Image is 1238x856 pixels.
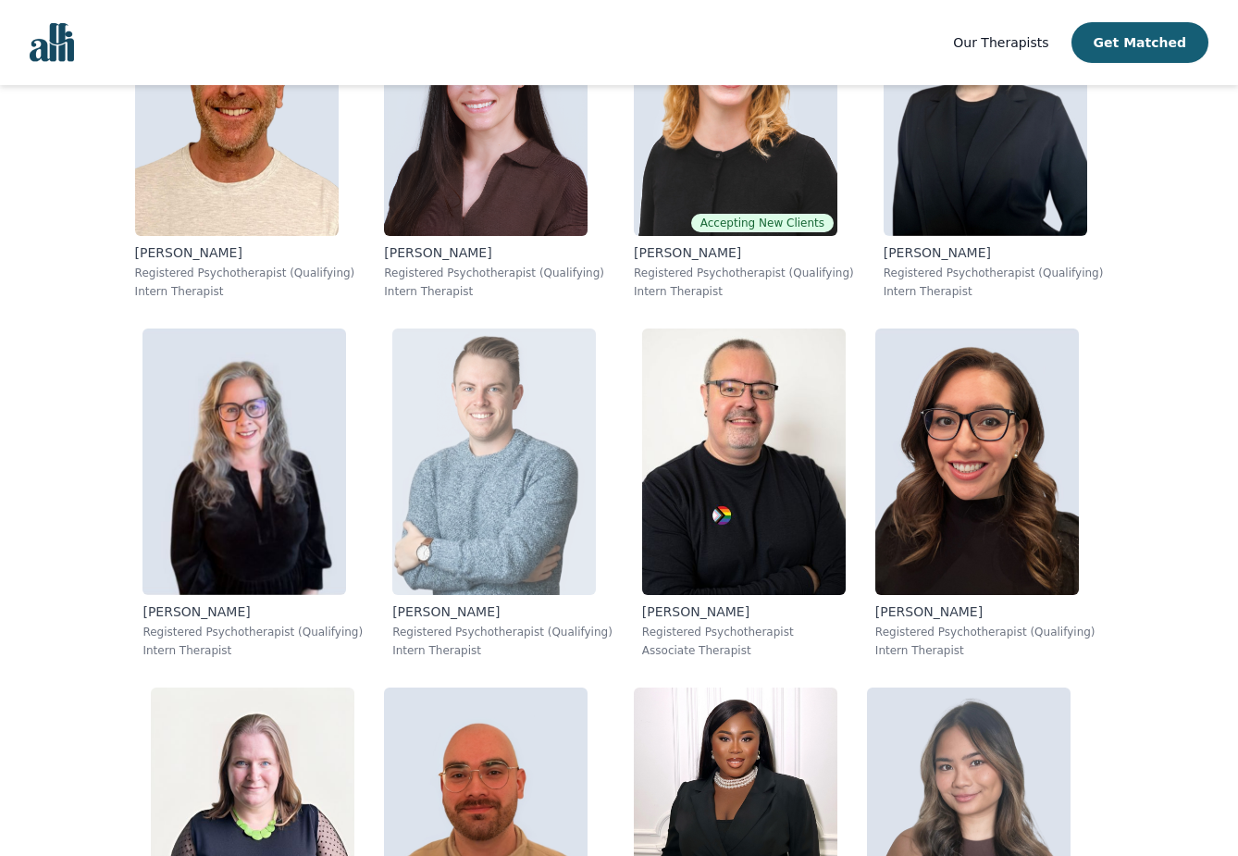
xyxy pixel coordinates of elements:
a: Scott_Harrison[PERSON_NAME]Registered PsychotherapistAssociate Therapist [627,314,860,673]
p: [PERSON_NAME] [634,243,854,262]
p: Intern Therapist [384,284,604,299]
a: Minerva_Acevedo[PERSON_NAME]Registered Psychotherapist (Qualifying)Intern Therapist [860,314,1110,673]
img: alli logo [30,23,74,62]
p: Registered Psychotherapist (Qualifying) [384,266,604,280]
p: Associate Therapist [642,643,846,658]
p: [PERSON_NAME] [642,602,846,621]
p: [PERSON_NAME] [875,602,1096,621]
p: Registered Psychotherapist (Qualifying) [884,266,1104,280]
button: Get Matched [1071,22,1208,63]
a: Our Therapists [953,31,1048,54]
span: Our Therapists [953,35,1048,50]
img: Dave_Patterson [392,329,596,595]
p: [PERSON_NAME] [384,243,604,262]
p: [PERSON_NAME] [392,602,613,621]
p: [PERSON_NAME] [135,243,355,262]
p: Registered Psychotherapist [642,625,846,639]
p: Intern Therapist [142,643,363,658]
p: Registered Psychotherapist (Qualifying) [875,625,1096,639]
p: Registered Psychotherapist (Qualifying) [135,266,355,280]
p: [PERSON_NAME] [884,243,1104,262]
img: Scott_Harrison [642,329,846,595]
img: Karen_McKenna-Quayle [142,329,346,595]
p: Registered Psychotherapist (Qualifying) [634,266,854,280]
p: Intern Therapist [634,284,854,299]
a: Karen_McKenna-Quayle[PERSON_NAME]Registered Psychotherapist (Qualifying)Intern Therapist [128,314,378,673]
p: [PERSON_NAME] [142,602,363,621]
p: Registered Psychotherapist (Qualifying) [392,625,613,639]
p: Intern Therapist [135,284,355,299]
p: Intern Therapist [392,643,613,658]
img: Minerva_Acevedo [875,329,1079,595]
p: Intern Therapist [875,643,1096,658]
a: Dave_Patterson[PERSON_NAME]Registered Psychotherapist (Qualifying)Intern Therapist [378,314,627,673]
span: Accepting New Clients [691,214,834,232]
p: Intern Therapist [884,284,1104,299]
p: Registered Psychotherapist (Qualifying) [142,625,363,639]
